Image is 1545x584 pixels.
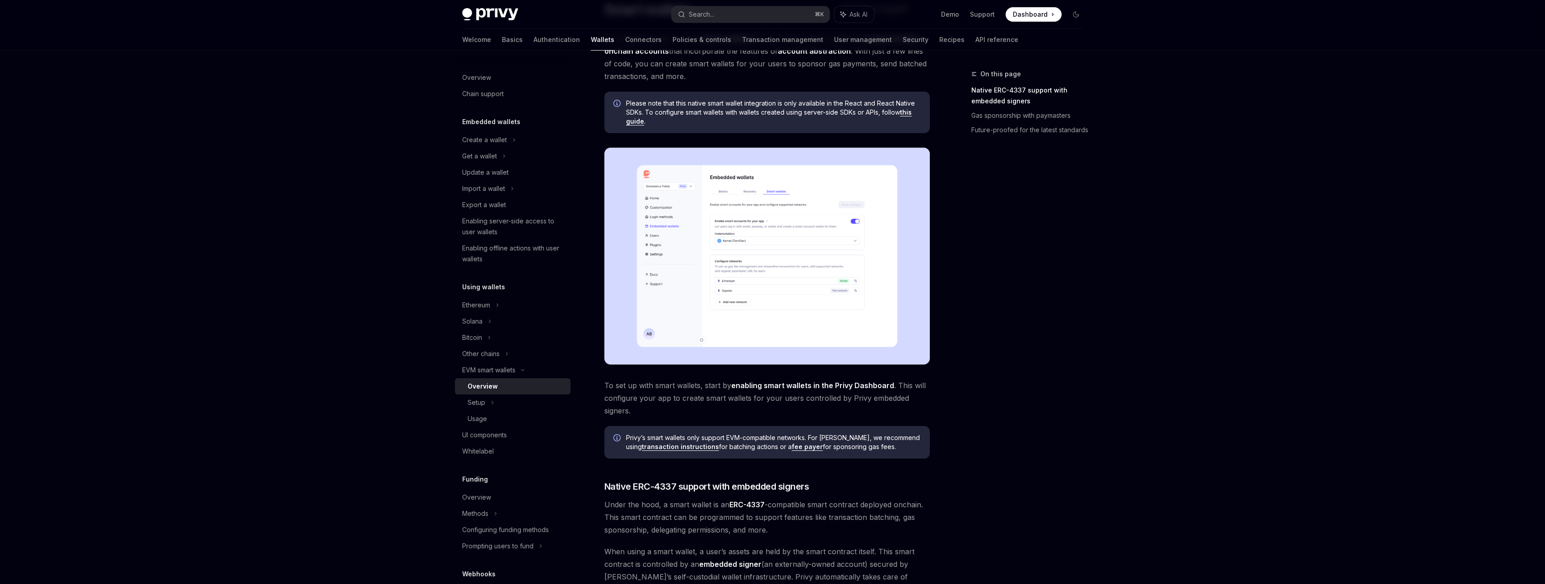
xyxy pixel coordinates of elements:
[468,381,498,392] div: Overview
[1069,7,1083,22] button: Toggle dark mode
[834,6,874,23] button: Ask AI
[462,430,507,440] div: UI components
[834,29,892,51] a: User management
[462,116,520,127] h5: Embedded wallets
[455,443,571,459] a: Whitelabel
[604,379,930,417] span: To set up with smart wallets, start by . This will configure your app to create smart wallets for...
[455,197,571,213] a: Export a wallet
[903,29,928,51] a: Security
[941,10,959,19] a: Demo
[462,508,488,519] div: Methods
[613,100,622,109] svg: Info
[455,378,571,394] a: Overview
[980,69,1021,79] span: On this page
[455,70,571,86] a: Overview
[604,498,930,536] span: Under the hood, a smart wallet is an -compatible smart contract deployed onchain. This smart cont...
[1013,10,1048,19] span: Dashboard
[975,29,1018,51] a: API reference
[462,183,505,194] div: Import a wallet
[462,300,490,311] div: Ethereum
[462,29,491,51] a: Welcome
[462,569,496,579] h5: Webhooks
[462,316,483,327] div: Solana
[462,282,505,292] h5: Using wallets
[642,443,719,451] a: transaction instructions
[815,11,824,18] span: ⌘ K
[792,443,823,451] a: fee payer
[462,446,494,457] div: Whitelabel
[778,46,851,56] a: account abstraction
[626,433,921,451] span: Privy’s smart wallets only support EVM-compatible networks. For [PERSON_NAME], we recommend using...
[742,29,823,51] a: Transaction management
[455,164,571,181] a: Update a wallet
[970,10,995,19] a: Support
[462,8,518,21] img: dark logo
[626,99,921,126] span: Please note that this native smart wallet integration is only available in the React and React Na...
[455,427,571,443] a: UI components
[613,434,622,443] svg: Info
[939,29,965,51] a: Recipes
[591,29,614,51] a: Wallets
[604,148,930,365] img: Sample enable smart wallets
[462,199,506,210] div: Export a wallet
[672,6,830,23] button: Search...⌘K
[462,72,491,83] div: Overview
[604,480,809,493] span: Native ERC-4337 support with embedded signers
[462,332,482,343] div: Bitcoin
[455,240,571,267] a: Enabling offline actions with user wallets
[625,29,662,51] a: Connectors
[689,9,714,20] div: Search...
[731,381,894,390] a: enabling smart wallets in the Privy Dashboard
[729,500,765,510] a: ERC-4337
[455,522,571,538] a: Configuring funding methods
[462,88,504,99] div: Chain support
[462,216,565,237] div: Enabling server-side access to user wallets
[462,541,534,552] div: Prompting users to fund
[971,108,1090,123] a: Gas sponsorship with paymasters
[849,10,868,19] span: Ask AI
[462,348,500,359] div: Other chains
[455,489,571,505] a: Overview
[462,243,565,264] div: Enabling offline actions with user wallets
[502,29,523,51] a: Basics
[971,123,1090,137] a: Future-proofed for the latest standards
[462,474,488,485] h5: Funding
[604,32,930,83] span: Privy makes it easy to create for your users. Smart wallets are that incorporate the features of ...
[1006,7,1062,22] a: Dashboard
[699,560,761,569] strong: embedded signer
[455,86,571,102] a: Chain support
[971,83,1090,108] a: Native ERC-4337 support with embedded signers
[455,411,571,427] a: Usage
[462,492,491,503] div: Overview
[462,524,549,535] div: Configuring funding methods
[462,134,507,145] div: Create a wallet
[462,365,515,375] div: EVM smart wallets
[468,413,487,424] div: Usage
[534,29,580,51] a: Authentication
[673,29,731,51] a: Policies & controls
[455,213,571,240] a: Enabling server-side access to user wallets
[462,151,497,162] div: Get a wallet
[468,397,485,408] div: Setup
[462,167,509,178] div: Update a wallet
